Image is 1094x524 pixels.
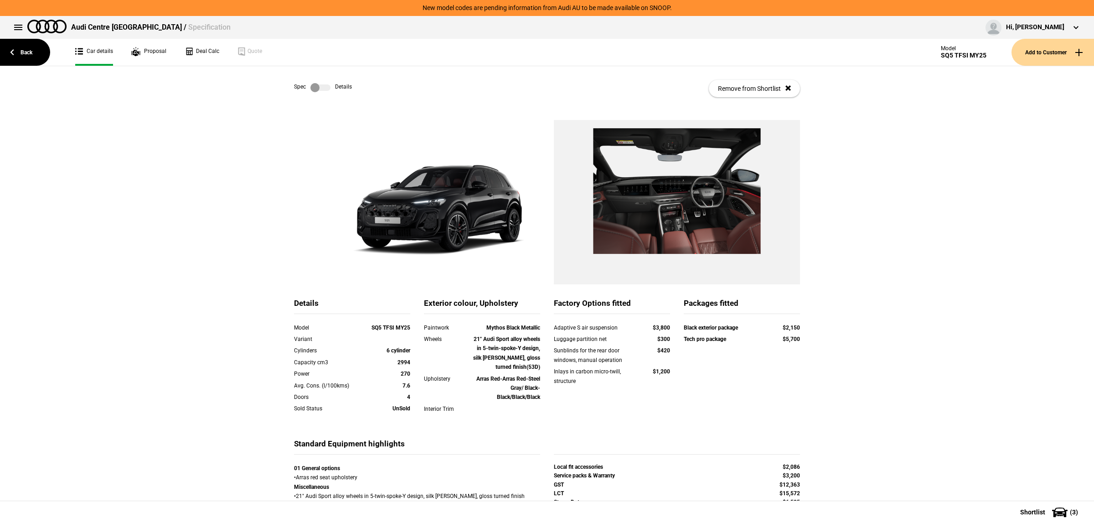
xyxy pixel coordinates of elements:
div: Details [294,298,410,314]
div: Spec Details [294,83,352,92]
div: Audi Centre [GEOGRAPHIC_DATA] / [71,22,231,32]
span: Shortlist [1020,509,1045,515]
span: Specification [188,23,231,31]
div: Packages fitted [684,298,800,314]
img: audi.png [27,20,67,33]
strong: Service packs & Warranty [554,472,615,479]
div: Model [941,45,986,52]
strong: $2,086 [783,464,800,470]
strong: Mythos Black Metallic [486,325,540,331]
div: Inlays in carbon micro-twill, structure [554,367,635,386]
a: Car details [75,39,113,66]
strong: 270 [401,371,410,377]
strong: $300 [657,336,670,342]
strong: Local fit accessories [554,464,603,470]
div: Power [294,369,364,378]
strong: GST [554,482,564,488]
strong: 6 cylinder [387,347,410,354]
div: • Arras red seat upholstery • 21" Audi Sport alloy wheels in 5-twin-spoke-Y design, silk [PERSON_... [294,464,540,501]
strong: SQ5 TFSI MY25 [372,325,410,331]
strong: UnSold [392,405,410,412]
strong: 21" Audi Sport alloy wheels in 5-twin-spoke-Y design, silk [PERSON_NAME], gloss turned finish(53D) [473,336,540,370]
div: Exterior colour, Upholstery [424,298,540,314]
div: Doors [294,393,364,402]
div: Model [294,323,364,332]
strong: 4 [407,394,410,400]
button: Add to Customer [1011,39,1094,66]
div: Sold Status [294,404,364,413]
strong: $15,572 [779,490,800,497]
div: Avg. Cons. (l/100kms) [294,381,364,390]
strong: 2994 [397,359,410,366]
div: Standard Equipment highlights [294,439,540,455]
strong: $1,200 [653,368,670,375]
div: Upholstery [424,374,470,383]
div: Luggage partition net [554,335,635,344]
strong: $12,363 [779,482,800,488]
strong: $5,700 [783,336,800,342]
div: Adaptive S air suspension [554,323,635,332]
div: Factory Options fitted [554,298,670,314]
div: SQ5 TFSI MY25 [941,52,986,59]
div: Hi, [PERSON_NAME] [1006,23,1064,32]
div: Paintwork [424,323,470,332]
strong: $3,200 [783,472,800,479]
strong: $420 [657,347,670,354]
a: Proposal [131,39,166,66]
div: Sunblinds for the rear door windows, manual operation [554,346,635,365]
strong: LCT [554,490,564,497]
strong: $3,800 [653,325,670,331]
strong: 01 General options [294,465,340,472]
div: Interior Trim [424,404,470,414]
strong: $2,150 [783,325,800,331]
button: Remove from Shortlist [709,80,800,97]
strong: Arras Red-Arras Red-Steel Gray/ Black-Black/Black/Black [476,376,540,401]
strong: Black exterior package [684,325,738,331]
div: Wheels [424,335,470,344]
a: Deal Calc [185,39,219,66]
strong: Stamp Duty [554,499,582,505]
div: Capacity cm3 [294,358,364,367]
div: Variant [294,335,364,344]
strong: Tech pro package [684,336,726,342]
strong: 7.6 [403,383,410,389]
span: ( 3 ) [1070,509,1078,515]
strong: $6,505 [783,499,800,505]
div: Cylinders [294,346,364,355]
strong: Miscellaneous [294,484,329,490]
button: Shortlist(3) [1006,501,1094,524]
